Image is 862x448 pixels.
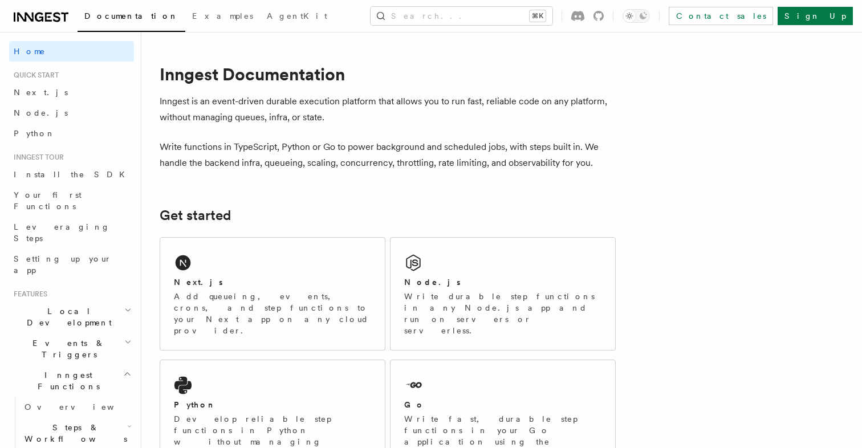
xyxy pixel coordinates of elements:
[14,129,55,138] span: Python
[9,82,134,103] a: Next.js
[404,276,461,288] h2: Node.js
[174,276,223,288] h2: Next.js
[371,7,552,25] button: Search...⌘K
[9,164,134,185] a: Install the SDK
[9,369,123,392] span: Inngest Functions
[25,402,142,412] span: Overview
[9,123,134,144] a: Python
[669,7,773,25] a: Contact sales
[267,11,327,21] span: AgentKit
[14,222,110,243] span: Leveraging Steps
[174,291,371,336] p: Add queueing, events, crons, and step functions to your Next app on any cloud provider.
[185,3,260,31] a: Examples
[160,93,616,125] p: Inngest is an event-driven durable execution platform that allows you to run fast, reliable code ...
[14,88,68,97] span: Next.js
[14,254,112,275] span: Setting up your app
[160,139,616,171] p: Write functions in TypeScript, Python or Go to power background and scheduled jobs, with steps bu...
[9,217,134,249] a: Leveraging Steps
[9,71,59,80] span: Quick start
[9,249,134,280] a: Setting up your app
[404,399,425,410] h2: Go
[260,3,334,31] a: AgentKit
[9,306,124,328] span: Local Development
[192,11,253,21] span: Examples
[9,41,134,62] a: Home
[9,185,134,217] a: Your first Functions
[174,399,216,410] h2: Python
[9,301,134,333] button: Local Development
[9,153,64,162] span: Inngest tour
[160,64,616,84] h1: Inngest Documentation
[9,333,134,365] button: Events & Triggers
[530,10,546,22] kbd: ⌘K
[78,3,185,32] a: Documentation
[84,11,178,21] span: Documentation
[9,290,47,299] span: Features
[14,108,68,117] span: Node.js
[160,237,385,351] a: Next.jsAdd queueing, events, crons, and step functions to your Next app on any cloud provider.
[14,46,46,57] span: Home
[14,170,132,179] span: Install the SDK
[20,397,134,417] a: Overview
[9,337,124,360] span: Events & Triggers
[9,365,134,397] button: Inngest Functions
[390,237,616,351] a: Node.jsWrite durable step functions in any Node.js app and run on servers or serverless.
[404,291,601,336] p: Write durable step functions in any Node.js app and run on servers or serverless.
[778,7,853,25] a: Sign Up
[160,207,231,223] a: Get started
[20,422,127,445] span: Steps & Workflows
[14,190,82,211] span: Your first Functions
[623,9,650,23] button: Toggle dark mode
[9,103,134,123] a: Node.js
